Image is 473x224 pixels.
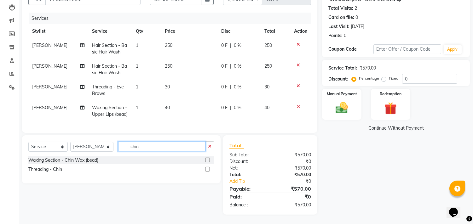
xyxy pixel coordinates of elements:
[32,63,67,69] span: [PERSON_NAME]
[217,24,261,38] th: Disc
[165,42,172,48] span: 250
[359,76,379,81] label: Percentage
[32,105,67,110] span: [PERSON_NAME]
[327,91,357,97] label: Manual Payment
[92,63,127,76] span: Hair Section - Basic Hair Wash
[165,63,172,69] span: 250
[355,14,358,21] div: 0
[328,76,348,82] div: Discount:
[221,84,228,90] span: 0 F
[32,42,67,48] span: [PERSON_NAME]
[221,42,228,49] span: 0 F
[265,84,270,90] span: 30
[136,63,138,69] span: 1
[270,171,316,178] div: ₹570.00
[225,158,270,165] div: Discount:
[328,5,353,12] div: Total Visits:
[28,166,62,173] div: Threading - Chin
[225,165,270,171] div: Net:
[270,202,316,208] div: ₹570.00
[29,13,316,24] div: Services
[136,84,138,90] span: 1
[89,24,132,38] th: Service
[265,42,272,48] span: 250
[389,76,398,81] label: Fixed
[447,199,467,218] iframe: chat widget
[32,84,67,90] span: [PERSON_NAME]
[234,63,241,70] span: 0 %
[132,24,161,38] th: Qty
[28,24,89,38] th: Stylist
[28,157,98,164] div: Waxing Section - Chin Wax (bead)
[225,171,270,178] div: Total:
[234,42,241,49] span: 0 %
[225,193,270,200] div: Paid:
[161,24,217,38] th: Price
[290,24,311,38] th: Action
[225,178,278,185] a: Add Tip
[270,158,316,165] div: ₹0
[344,32,346,39] div: 0
[351,23,364,30] div: [DATE]
[328,23,349,30] div: Last Visit:
[92,84,124,96] span: Threading - Eye Brows
[380,91,401,97] label: Redemption
[328,14,354,21] div: Card on file:
[265,105,270,110] span: 40
[230,63,231,70] span: |
[92,42,127,55] span: Hair Section - Basic Hair Wash
[355,5,357,12] div: 2
[225,202,270,208] div: Balance :
[265,63,272,69] span: 250
[278,178,316,185] div: ₹0
[270,193,316,200] div: ₹0
[136,42,138,48] span: 1
[225,152,270,158] div: Sub Total:
[221,104,228,111] span: 0 F
[328,46,373,53] div: Coupon Code
[136,105,138,110] span: 1
[373,44,441,54] input: Enter Offer / Coupon Code
[230,42,231,49] span: |
[225,185,270,193] div: Payable:
[332,101,352,115] img: _cash.svg
[323,125,469,132] a: Continue Without Payment
[360,65,376,71] div: ₹570.00
[165,105,170,110] span: 40
[381,101,401,116] img: _gift.svg
[270,185,316,193] div: ₹570.00
[328,65,357,71] div: Service Total:
[261,24,291,38] th: Total
[444,45,462,54] button: Apply
[229,142,244,149] span: Total
[234,104,241,111] span: 0 %
[92,105,128,117] span: Waxing Section - Upper Lips (bead)
[221,63,228,70] span: 0 F
[234,84,241,90] span: 0 %
[270,152,316,158] div: ₹570.00
[118,142,205,151] input: Search or Scan
[328,32,343,39] div: Points:
[270,165,316,171] div: ₹570.00
[230,84,231,90] span: |
[165,84,170,90] span: 30
[230,104,231,111] span: |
